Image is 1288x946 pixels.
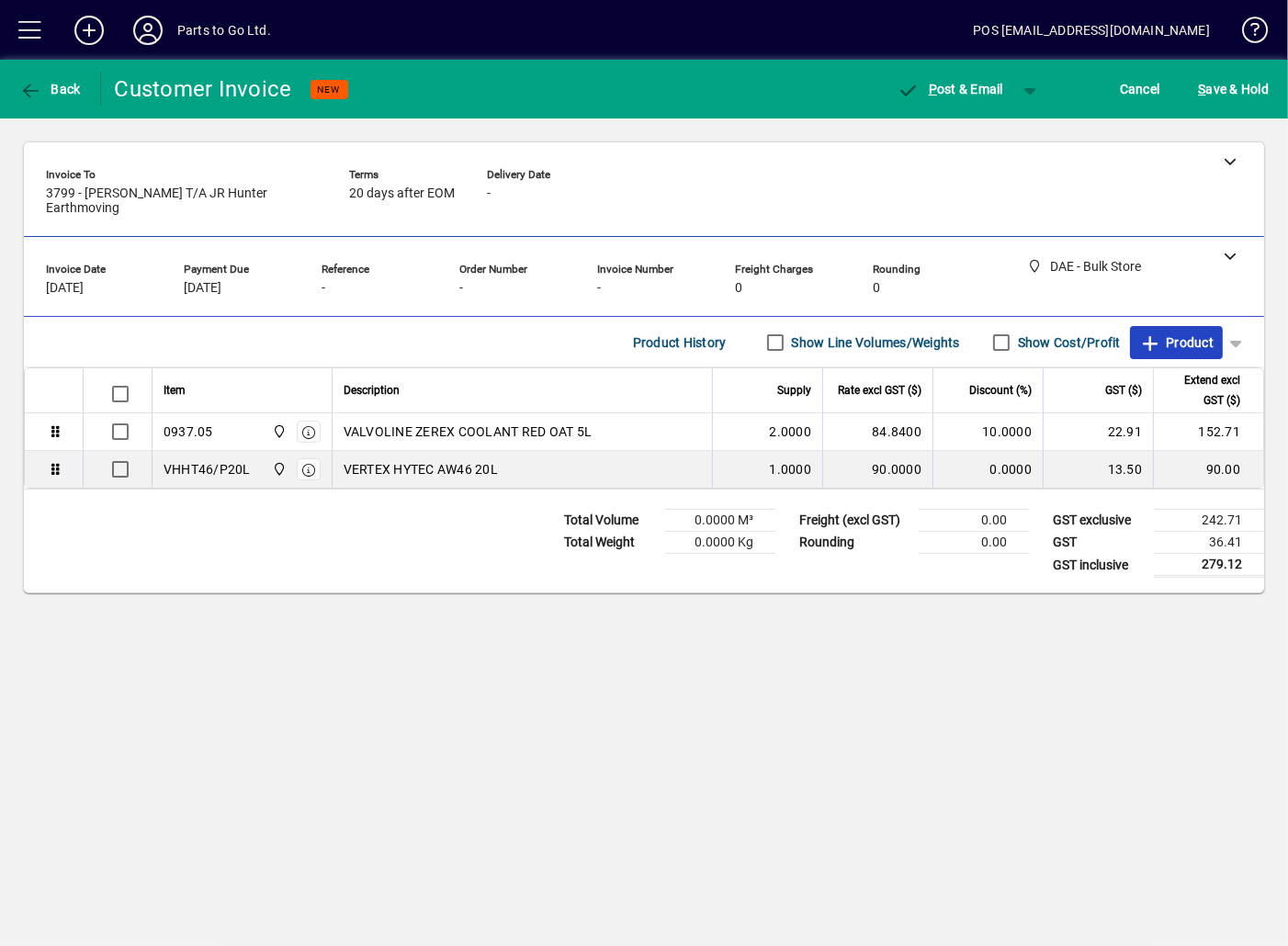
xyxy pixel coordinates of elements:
label: Show Line Volumes/Weights [788,333,960,352]
button: Product History [626,326,734,359]
span: VALVOLINE ZEREX COOLANT RED OAT 5L [344,422,593,441]
td: 242.71 [1154,510,1264,532]
button: Back [15,73,85,106]
span: Cancel [1120,74,1160,104]
span: S [1198,82,1205,96]
div: VHHT46/P20L [164,460,251,479]
span: [DATE] [46,281,84,296]
div: Parts to Go Ltd. [177,16,271,45]
td: 0.00 [919,510,1029,532]
span: P [929,82,937,96]
span: Description [344,380,400,400]
td: 0.0000 [932,451,1043,488]
span: Discount (%) [969,380,1032,400]
button: Post & Email [887,73,1012,106]
td: Total Volume [555,510,665,532]
label: Show Cost/Profit [1014,333,1121,352]
span: Supply [777,380,811,400]
div: 84.8400 [834,422,921,441]
td: Total Weight [555,532,665,554]
button: Product [1130,326,1223,359]
span: 2.0000 [770,422,812,441]
button: Profile [119,14,177,47]
td: Freight (excl GST) [790,510,919,532]
div: POS [EMAIL_ADDRESS][DOMAIN_NAME] [973,16,1210,45]
span: - [597,281,601,296]
span: Product [1139,328,1214,357]
div: Customer Invoice [115,74,292,104]
span: Extend excl GST ($) [1165,370,1240,411]
td: 152.71 [1153,413,1263,451]
button: Cancel [1115,73,1165,106]
span: VERTEX HYTEC AW46 20L [344,460,498,479]
span: DAE - Bulk Store [267,459,288,479]
span: 3799 - [PERSON_NAME] T/A JR Hunter Earthmoving [46,186,322,216]
span: 20 days after EOM [349,186,455,201]
td: 13.50 [1043,451,1153,488]
button: Add [60,14,119,47]
td: 0.00 [919,532,1029,554]
span: 1.0000 [770,460,812,479]
a: Knowledge Base [1228,4,1265,63]
td: 0.0000 M³ [665,510,775,532]
span: Back [19,82,81,96]
span: ave & Hold [1198,74,1269,104]
span: - [322,281,325,296]
td: GST inclusive [1044,554,1154,577]
td: 10.0000 [932,413,1043,451]
span: ost & Email [897,82,1003,96]
span: GST ($) [1105,380,1142,400]
span: - [487,186,491,201]
td: 36.41 [1154,532,1264,554]
span: Product History [633,328,727,357]
div: 90.0000 [834,460,921,479]
span: 0 [873,281,880,296]
span: - [459,281,463,296]
span: Item [164,380,186,400]
button: Save & Hold [1193,73,1273,106]
td: GST exclusive [1044,510,1154,532]
td: 279.12 [1154,554,1264,577]
td: GST [1044,532,1154,554]
span: 0 [735,281,742,296]
span: [DATE] [184,281,221,296]
td: 0.0000 Kg [665,532,775,554]
td: 90.00 [1153,451,1263,488]
div: 0937.05 [164,422,213,441]
span: Rate excl GST ($) [838,380,921,400]
span: DAE - Bulk Store [267,422,288,442]
span: NEW [318,84,341,96]
td: 22.91 [1043,413,1153,451]
td: Rounding [790,532,919,554]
